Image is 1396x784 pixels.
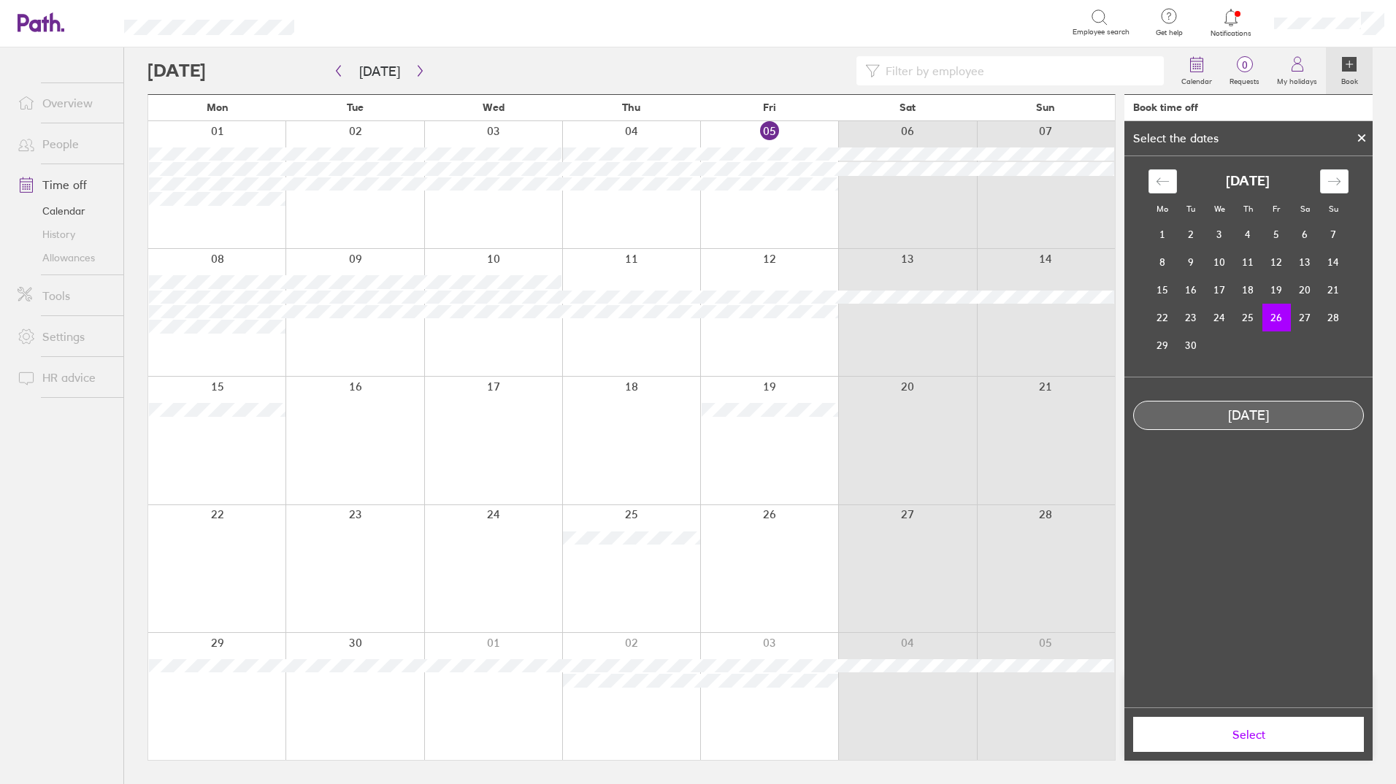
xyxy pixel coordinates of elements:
button: Select [1133,717,1364,752]
td: Friday, September 12, 2025 [1262,248,1291,276]
div: Move forward to switch to the next month. [1320,169,1349,193]
div: Search [334,15,371,28]
td: Monday, September 15, 2025 [1148,276,1177,304]
span: Thu [622,101,640,113]
label: Calendar [1173,73,1221,86]
td: Saturday, September 20, 2025 [1291,276,1319,304]
a: Calendar [6,199,123,223]
td: Sunday, September 7, 2025 [1319,220,1348,248]
td: Tuesday, September 30, 2025 [1177,331,1205,359]
td: Tuesday, September 16, 2025 [1177,276,1205,304]
td: Wednesday, September 3, 2025 [1205,220,1234,248]
a: Notifications [1208,7,1255,38]
td: Thursday, September 18, 2025 [1234,276,1262,304]
a: Tools [6,281,123,310]
td: Thursday, September 25, 2025 [1234,304,1262,331]
small: We [1214,204,1225,214]
td: Wednesday, September 24, 2025 [1205,304,1234,331]
td: Wednesday, September 17, 2025 [1205,276,1234,304]
a: Time off [6,170,123,199]
span: Select [1143,728,1354,741]
td: Friday, September 5, 2025 [1262,220,1291,248]
a: Calendar [1173,47,1221,94]
span: Sat [900,101,916,113]
td: Saturday, September 13, 2025 [1291,248,1319,276]
label: Requests [1221,73,1268,86]
small: Mo [1157,204,1168,214]
td: Tuesday, September 2, 2025 [1177,220,1205,248]
span: Wed [483,101,505,113]
a: Overview [6,88,123,118]
button: [DATE] [348,59,412,83]
a: Allowances [6,246,123,269]
span: Notifications [1208,29,1255,38]
span: Fri [763,101,776,113]
small: Th [1243,204,1253,214]
small: Fr [1273,204,1280,214]
td: Selected. Friday, September 26, 2025 [1262,304,1291,331]
a: 0Requests [1221,47,1268,94]
small: Sa [1300,204,1310,214]
div: Calendar [1132,156,1365,377]
div: Book time off [1133,101,1198,113]
div: Select the dates [1124,131,1227,145]
small: Tu [1186,204,1195,214]
strong: [DATE] [1226,174,1270,189]
td: Thursday, September 11, 2025 [1234,248,1262,276]
td: Monday, September 29, 2025 [1148,331,1177,359]
span: Sun [1036,101,1055,113]
td: Sunday, September 21, 2025 [1319,276,1348,304]
td: Sunday, September 14, 2025 [1319,248,1348,276]
td: Saturday, September 6, 2025 [1291,220,1319,248]
a: HR advice [6,363,123,392]
div: Move backward to switch to the previous month. [1148,169,1177,193]
div: [DATE] [1134,408,1363,423]
label: My holidays [1268,73,1326,86]
span: Mon [207,101,229,113]
span: Employee search [1073,28,1130,36]
span: 0 [1221,59,1268,71]
td: Tuesday, September 23, 2025 [1177,304,1205,331]
label: Book [1332,73,1367,86]
span: Get help [1146,28,1193,37]
td: Saturday, September 27, 2025 [1291,304,1319,331]
a: Settings [6,322,123,351]
td: Monday, September 1, 2025 [1148,220,1177,248]
td: Sunday, September 28, 2025 [1319,304,1348,331]
a: People [6,129,123,158]
td: Thursday, September 4, 2025 [1234,220,1262,248]
td: Monday, September 8, 2025 [1148,248,1177,276]
td: Tuesday, September 9, 2025 [1177,248,1205,276]
a: My holidays [1268,47,1326,94]
input: Filter by employee [880,57,1155,85]
td: Monday, September 22, 2025 [1148,304,1177,331]
a: History [6,223,123,246]
a: Book [1326,47,1373,94]
span: Tue [347,101,364,113]
small: Su [1329,204,1338,214]
td: Friday, September 19, 2025 [1262,276,1291,304]
td: Wednesday, September 10, 2025 [1205,248,1234,276]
